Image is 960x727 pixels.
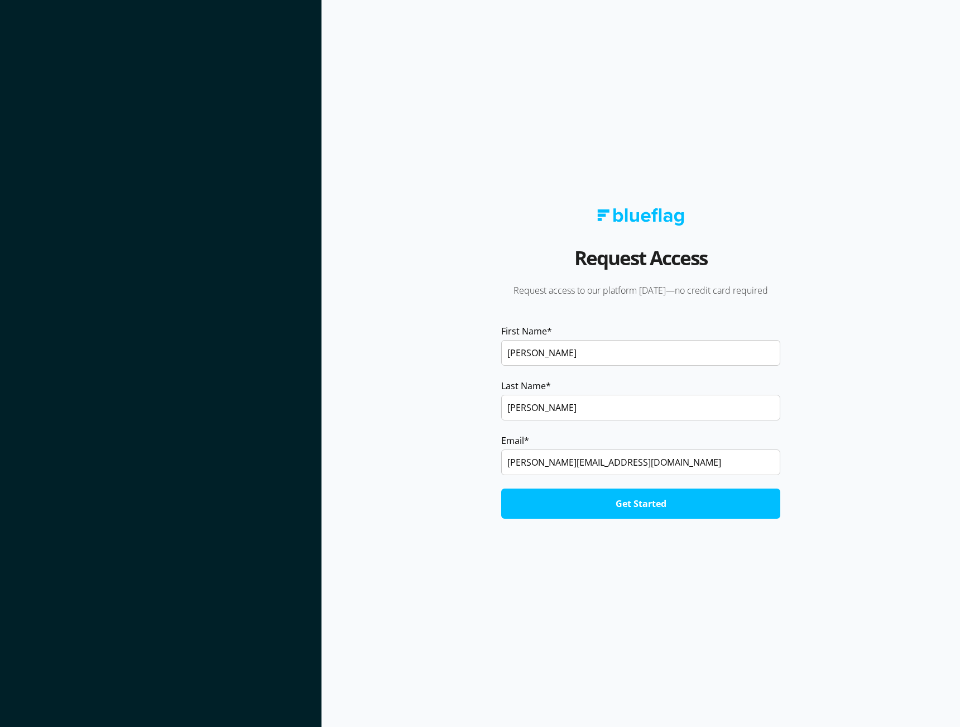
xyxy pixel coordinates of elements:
[501,340,780,366] input: John
[761,456,775,470] keeper-lock: Open Keeper Popup
[501,379,546,393] span: Last Name
[501,395,780,420] input: Smith
[597,208,684,226] img: Blue Flag logo
[501,324,547,338] span: First Name
[486,284,796,296] p: Request access to our platform [DATE]—no credit card required
[501,434,524,447] span: Email
[501,449,780,475] input: name@yourcompany.com.au
[574,242,707,284] h2: Request Access
[501,489,780,519] input: Get Started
